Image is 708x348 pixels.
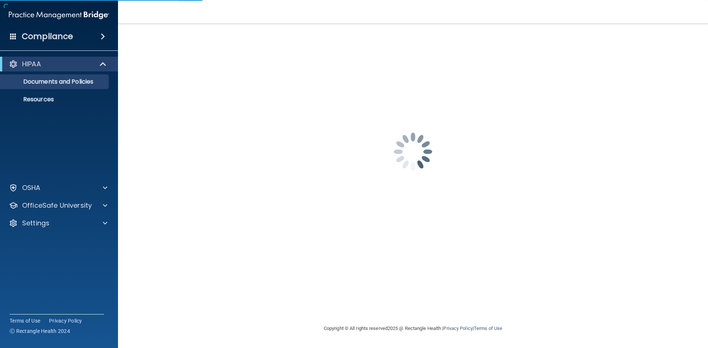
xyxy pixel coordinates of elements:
[9,219,107,228] a: Settings
[10,317,40,324] a: Terms of Use
[9,201,107,210] a: OfficeSafe University
[9,60,107,68] a: HIPAA
[22,183,41,192] p: OSHA
[22,201,92,210] p: OfficeSafe University
[5,78,105,85] p: Documents and Policies
[474,326,502,331] a: Terms of Use
[5,96,105,103] p: Resources
[49,317,82,324] a: Privacy Policy
[22,31,73,42] h4: Compliance
[9,183,107,192] a: OSHA
[9,8,109,22] img: PMB logo
[22,60,41,68] p: HIPAA
[10,327,70,335] span: Ⓒ Rectangle Health 2024
[443,326,472,331] a: Privacy Policy
[376,115,450,189] img: spinner.e123f6fc.gif
[22,219,49,228] p: Settings
[278,317,548,340] div: Copyright © All rights reserved 2025 @ Rectangle Health | |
